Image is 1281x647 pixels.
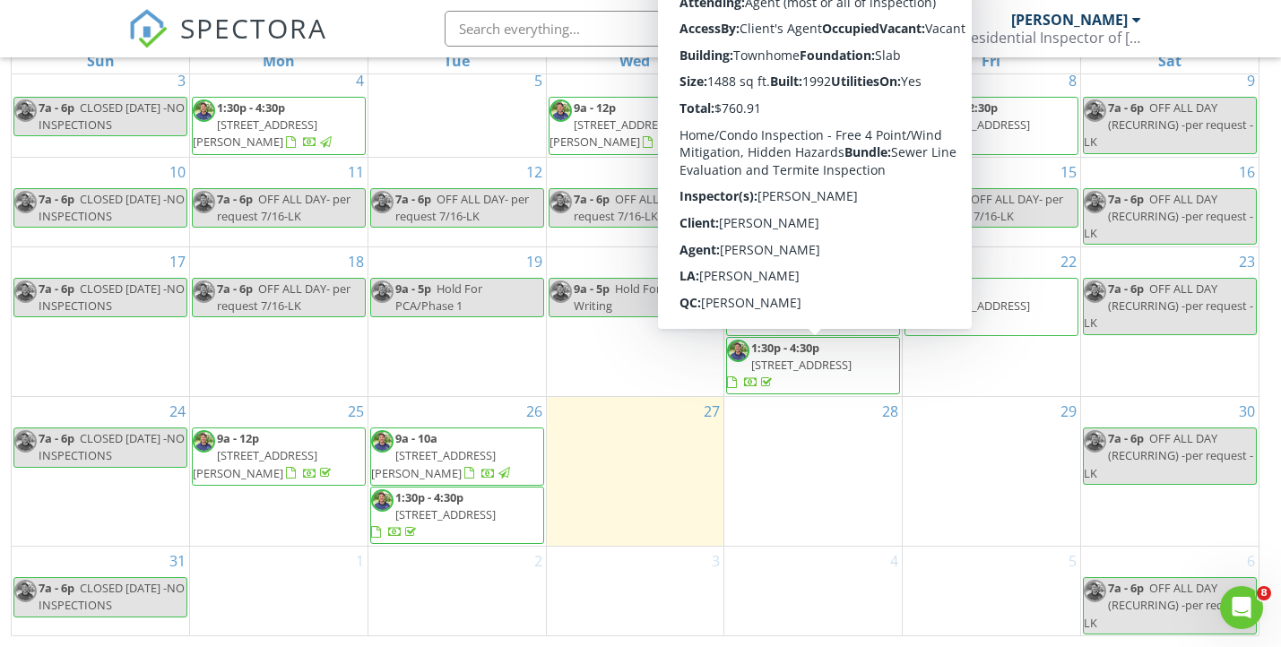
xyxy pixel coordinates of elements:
[905,280,1030,331] a: 9a - 12p [STREET_ADDRESS]
[1108,580,1144,596] span: 7a - 6p
[39,430,74,446] span: 7a - 6p
[371,430,513,480] a: 9a - 10a [STREET_ADDRESS][PERSON_NAME]
[700,397,723,426] a: Go to August 27, 2025
[39,280,74,297] span: 7a - 6p
[368,547,546,636] td: Go to September 2, 2025
[531,547,546,575] a: Go to September 2, 2025
[1080,247,1259,397] td: Go to August 23, 2025
[903,157,1081,247] td: Go to August 15, 2025
[727,280,749,303] img: trey_koziol.png
[978,48,1004,73] a: Friday
[1084,99,1106,122] img: trey_koziol.png
[751,191,787,207] span: 7a - 6p
[190,397,368,547] td: Go to August 25, 2025
[395,280,482,314] span: Hold For PCA/Phase 1
[1080,65,1259,157] td: Go to August 9, 2025
[887,66,902,95] a: Go to August 7, 2025
[395,191,431,207] span: 7a - 6p
[1065,547,1080,575] a: Go to September 5, 2025
[550,116,674,150] span: [STREET_ADDRESS][PERSON_NAME]
[166,547,189,575] a: Go to August 31, 2025
[371,191,394,213] img: trey_koziol.png
[1080,547,1259,636] td: Go to September 6, 2025
[930,99,998,116] span: 1:30p - 2:30p
[193,430,215,453] img: trey_koziol.png
[727,191,749,213] img: trey_koziol.png
[1235,158,1259,186] a: Go to August 16, 2025
[751,340,819,356] span: 1:30p - 4:30p
[12,157,190,247] td: Go to August 10, 2025
[930,298,1030,314] span: [STREET_ADDRESS]
[352,547,368,575] a: Go to September 1, 2025
[217,280,351,314] span: OFF ALL DAY- per request 7/16-LK
[39,191,74,207] span: 7a - 6p
[193,99,334,150] a: 1:30p - 4:30p [STREET_ADDRESS][PERSON_NAME]
[1057,158,1080,186] a: Go to August 15, 2025
[180,9,327,47] span: SPECTORA
[905,280,928,303] img: trey_koziol.png
[523,247,546,276] a: Go to August 19, 2025
[1257,586,1271,600] span: 8
[193,430,334,480] a: 9a - 12p [STREET_ADDRESS][PERSON_NAME]
[344,158,368,186] a: Go to August 11, 2025
[395,489,463,505] span: 1:30p - 4:30p
[193,99,215,122] img: trey_koziol.png
[193,447,317,480] span: [STREET_ADDRESS][PERSON_NAME]
[368,247,546,397] td: Go to August 19, 2025
[904,278,1078,336] a: 9a - 12p [STREET_ADDRESS]
[1084,580,1106,602] img: trey_koziol.png
[1084,191,1253,241] span: OFF ALL DAY (RECURRING) -per request -LK
[193,191,215,213] img: trey_koziol.png
[12,247,190,397] td: Go to August 17, 2025
[903,547,1081,636] td: Go to September 5, 2025
[726,97,900,155] a: 9a - 12p [STREET_ADDRESS]
[395,280,431,297] span: 9a - 5p
[128,24,327,62] a: SPECTORA
[190,247,368,397] td: Go to August 18, 2025
[708,547,723,575] a: Go to September 3, 2025
[1057,397,1080,426] a: Go to August 29, 2025
[14,191,37,213] img: trey_koziol.png
[217,280,253,297] span: 7a - 6p
[192,97,366,155] a: 1:30p - 4:30p [STREET_ADDRESS][PERSON_NAME]
[751,191,885,224] span: OFF ALL DAY- per request 7/16-LK
[700,247,723,276] a: Go to August 20, 2025
[1084,430,1253,480] span: OFF ALL DAY (RECURRING) -per request -LK
[445,11,803,47] input: Search everything...
[1235,247,1259,276] a: Go to August 23, 2025
[546,247,724,397] td: Go to August 20, 2025
[930,280,972,297] span: 9a - 12p
[546,397,724,547] td: Go to August 27, 2025
[962,29,1141,47] div: Residential Inspector of America (Jacksonville)
[39,99,74,116] span: 7a - 6p
[368,157,546,247] td: Go to August 12, 2025
[930,116,1030,133] span: [STREET_ADDRESS]
[1108,191,1144,207] span: 7a - 6p
[1235,397,1259,426] a: Go to August 30, 2025
[724,157,903,247] td: Go to August 14, 2025
[370,427,544,486] a: 9a - 10a [STREET_ADDRESS][PERSON_NAME]
[14,430,37,453] img: trey_koziol.png
[1084,280,1106,303] img: trey_koziol.png
[14,580,37,602] img: trey_koziol.png
[368,397,546,547] td: Go to August 26, 2025
[1084,280,1253,331] span: OFF ALL DAY (RECURRING) -per request -LK
[727,280,869,331] a: 9a - 12p [STREET_ADDRESS][PERSON_NAME]
[1065,66,1080,95] a: Go to August 8, 2025
[1220,586,1263,629] iframe: Intercom live chat
[344,397,368,426] a: Go to August 25, 2025
[574,280,685,314] span: Hold For PCA Writing
[550,280,572,303] img: trey_koziol.png
[574,191,610,207] span: 7a - 6p
[574,99,616,116] span: 9a - 12p
[727,99,852,150] a: 9a - 12p [STREET_ADDRESS]
[39,280,185,314] span: CLOSED [DATE] -NO INSPECTIONS
[190,547,368,636] td: Go to September 1, 2025
[190,157,368,247] td: Go to August 11, 2025
[724,247,903,397] td: Go to August 21, 2025
[217,99,285,116] span: 1:30p - 4:30p
[546,157,724,247] td: Go to August 13, 2025
[1108,280,1144,297] span: 7a - 6p
[193,280,215,303] img: trey_koziol.png
[352,66,368,95] a: Go to August 4, 2025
